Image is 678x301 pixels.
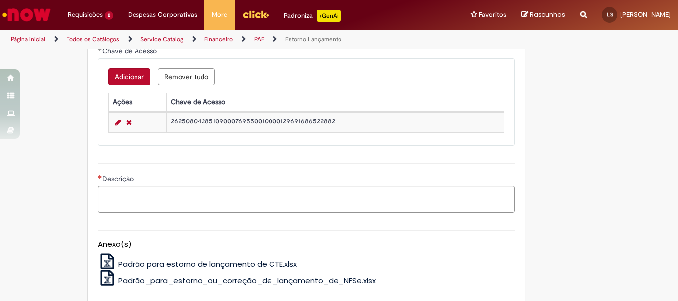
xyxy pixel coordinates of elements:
a: Financeiro [204,35,233,43]
td: 26250804285109000769550010000129691686522882 [167,113,504,133]
img: click_logo_yellow_360x200.png [242,7,269,22]
button: Remove all rows for Chave de Acesso [158,68,215,85]
span: Necessários [98,175,102,179]
p: +GenAi [317,10,341,22]
span: More [212,10,227,20]
a: Estorno Lançamento [285,35,341,43]
h5: Anexo(s) [98,241,515,249]
div: Padroniza [284,10,341,22]
a: Padrão_para_estorno_ou_correção_de_lançamento_de_NFSe.xlsx [98,275,376,286]
span: 2 [105,11,113,20]
span: Rascunhos [530,10,565,19]
a: Todos os Catálogos [67,35,119,43]
a: Rascunhos [521,10,565,20]
span: Chave de Acesso [102,46,159,55]
a: Service Catalog [140,35,183,43]
span: Despesas Corporativas [128,10,197,20]
span: Requisições [68,10,103,20]
a: Remover linha 1 [124,117,134,128]
ul: Trilhas de página [7,30,445,49]
textarea: Descrição [98,186,515,213]
span: Favoritos [479,10,506,20]
th: Ações [108,93,166,112]
a: Página inicial [11,35,45,43]
a: PAF [254,35,264,43]
span: Padrão para estorno de lançamento de CTE.xlsx [118,259,297,269]
img: ServiceNow [1,5,52,25]
span: Descrição [102,174,136,183]
a: Editar Linha 1 [113,117,124,128]
a: Padrão para estorno de lançamento de CTE.xlsx [98,259,297,269]
button: Add a row for Chave de Acesso [108,68,150,85]
span: Padrão_para_estorno_ou_correção_de_lançamento_de_NFSe.xlsx [118,275,376,286]
span: [PERSON_NAME] [620,10,671,19]
span: Obrigatório Preenchido [98,47,102,51]
span: LG [607,11,613,18]
th: Chave de Acesso [167,93,504,112]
